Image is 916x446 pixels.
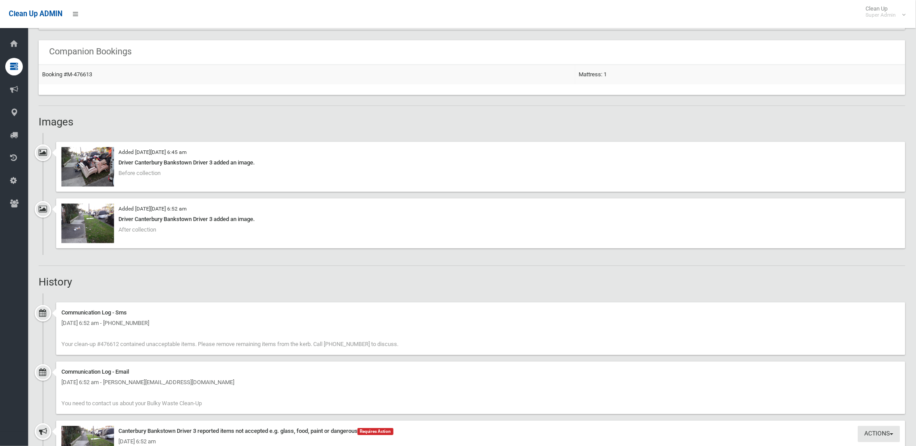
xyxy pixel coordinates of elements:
img: 2025-08-2906.51.513676728554884587993.jpg [61,203,114,243]
div: Communication Log - Sms [61,307,900,318]
div: Driver Canterbury Bankstown Driver 3 added an image. [61,214,900,225]
small: Super Admin [866,12,896,18]
header: Companion Bookings [39,43,142,60]
div: Canterbury Bankstown Driver 3 reported items not accepted e.g. glass, food, paint or dangerous [61,426,900,436]
span: You need to contact us about your Bulky Waste Clean-Up [61,400,202,407]
div: [DATE] 6:52 am - [PHONE_NUMBER] [61,318,900,328]
span: After collection [118,226,156,233]
h2: Images [39,116,905,128]
div: Driver Canterbury Bankstown Driver 3 added an image. [61,157,900,168]
a: Booking #M-476613 [42,71,92,78]
img: 2025-08-2906.45.219026042770714791855.jpg [61,147,114,186]
small: Added [DATE][DATE] 6:45 am [118,149,186,155]
div: [DATE] 6:52 am - [PERSON_NAME][EMAIL_ADDRESS][DOMAIN_NAME] [61,377,900,388]
h2: History [39,276,905,288]
span: Your clean-up #476612 contained unacceptable items. Please remove remaining items from the kerb. ... [61,341,398,347]
span: Clean Up ADMIN [9,10,62,18]
small: Added [DATE][DATE] 6:52 am [118,206,186,212]
span: Before collection [118,170,161,176]
span: Requires Action [358,428,394,435]
td: Mattress: 1 [575,64,905,84]
button: Actions [858,426,900,442]
div: Communication Log - Email [61,367,900,377]
span: Clean Up [862,5,905,18]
